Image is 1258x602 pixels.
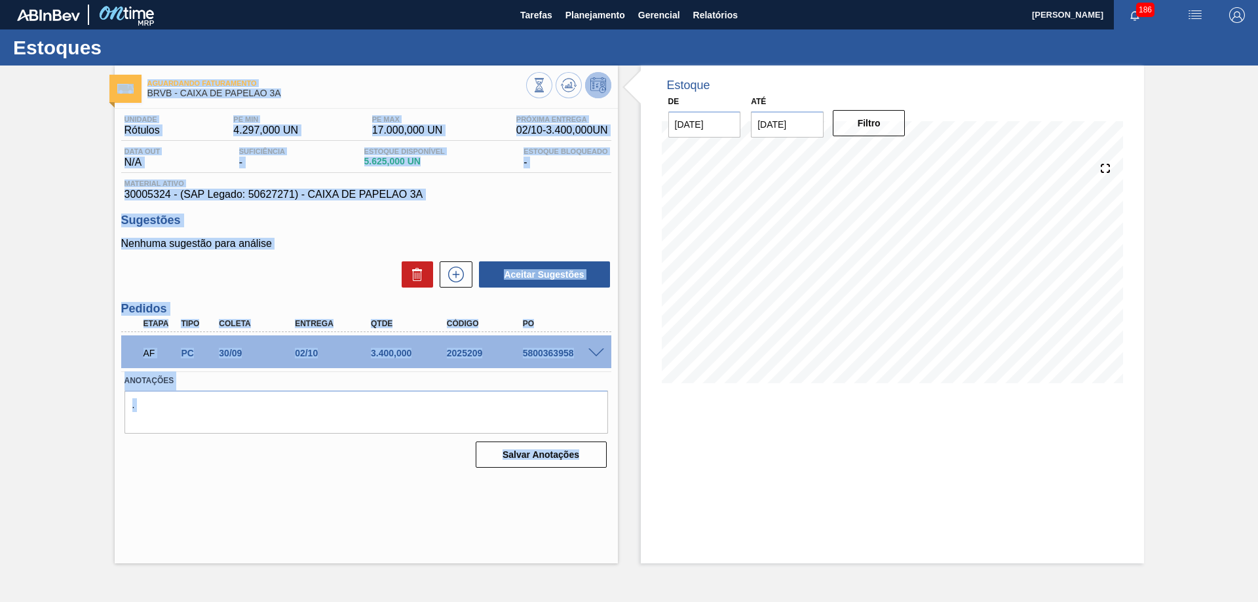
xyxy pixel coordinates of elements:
div: Aguardando Faturamento [140,339,180,367]
button: Notificações [1114,6,1156,24]
button: Desprogramar Estoque [585,72,611,98]
span: 5.625,000 UN [364,157,445,166]
span: Aguardando Faturamento [147,79,526,87]
button: Visão Geral dos Estoques [526,72,552,98]
div: Nova sugestão [433,261,472,288]
img: TNhmsLtSVTkK8tSr43FrP2fwEKptu5GPRR3wAAAABJRU5ErkJggg== [17,9,80,21]
input: dd/mm/yyyy [668,111,741,138]
span: Data out [124,147,161,155]
span: Rótulos [124,124,160,136]
img: Logout [1229,7,1245,23]
label: Até [751,97,766,106]
div: Qtde [368,319,453,328]
div: Tipo [178,319,217,328]
div: 3.400,000 [368,348,453,358]
textarea: . [124,390,608,434]
span: Relatórios [693,7,738,23]
span: Planejamento [565,7,625,23]
div: - [236,147,288,168]
div: 2025209 [444,348,529,358]
span: 186 [1136,3,1154,17]
span: Gerencial [638,7,680,23]
label: Anotações [124,371,608,390]
div: Estoque [667,79,710,92]
span: 4.297,000 UN [233,124,298,136]
label: De [668,97,679,106]
div: Código [444,319,529,328]
button: Salvar Anotações [476,442,607,468]
span: Material ativo [124,179,608,187]
div: - [520,147,611,168]
button: Filtro [833,110,905,136]
span: Estoque Bloqueado [524,147,607,155]
span: 30005324 - (SAP Legado: 50627271) - CAIXA DE PAPELAO 3A [124,189,608,200]
span: PE MAX [372,115,443,123]
span: Unidade [124,115,160,123]
div: Excluir Sugestões [395,261,433,288]
input: dd/mm/yyyy [751,111,824,138]
h1: Estoques [13,40,246,55]
h3: Sugestões [121,214,611,227]
p: Nenhuma sugestão para análise [121,238,611,250]
div: Coleta [216,319,301,328]
div: Etapa [140,319,180,328]
div: Entrega [292,319,377,328]
span: 02/10 - 3.400,000 UN [516,124,608,136]
div: 30/09/2025 [216,348,301,358]
span: 17.000,000 UN [372,124,443,136]
button: Aceitar Sugestões [479,261,610,288]
div: N/A [121,147,164,168]
span: Suficiência [239,147,285,155]
img: Ícone [117,84,134,94]
div: 02/10/2025 [292,348,377,358]
span: Próxima Entrega [516,115,608,123]
div: PO [520,319,605,328]
div: 5800363958 [520,348,605,358]
h3: Pedidos [121,302,611,316]
button: Atualizar Gráfico [556,72,582,98]
span: Tarefas [520,7,552,23]
div: Aceitar Sugestões [472,260,611,289]
div: Pedido de Compra [178,348,217,358]
span: Estoque Disponível [364,147,445,155]
p: AF [143,348,176,358]
span: PE MIN [233,115,298,123]
img: userActions [1187,7,1203,23]
span: BRVB - CAIXA DE PAPELAO 3A [147,88,526,98]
